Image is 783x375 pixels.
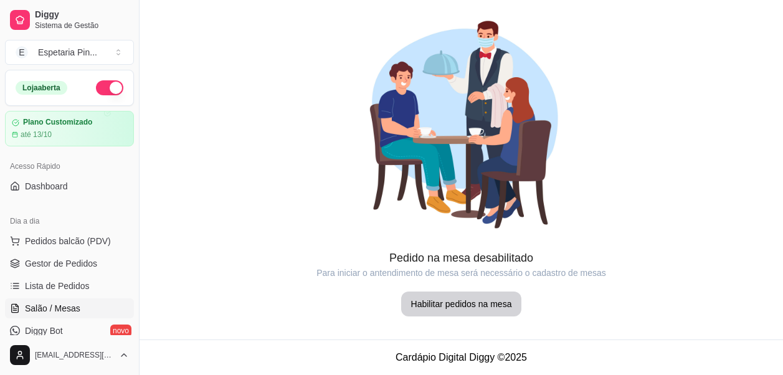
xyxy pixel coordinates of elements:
[5,176,134,196] a: Dashboard
[25,180,68,192] span: Dashboard
[35,350,114,360] span: [EMAIL_ADDRESS][DOMAIN_NAME]
[5,5,134,35] a: DiggySistema de Gestão
[140,249,783,267] article: Pedido na mesa desabilitado
[35,21,129,31] span: Sistema de Gestão
[25,325,63,337] span: Diggy Bot
[25,235,111,247] span: Pedidos balcão (PDV)
[5,211,134,231] div: Dia a dia
[5,254,134,273] a: Gestor de Pedidos
[38,46,97,59] div: Espetaria Pin ...
[5,298,134,318] a: Salão / Mesas
[5,111,134,146] a: Plano Customizadoaté 13/10
[16,46,28,59] span: E
[140,267,783,279] article: Para iniciar o antendimento de mesa será necessário o cadastro de mesas
[21,130,52,140] article: até 13/10
[5,40,134,65] button: Select a team
[5,156,134,176] div: Acesso Rápido
[5,276,134,296] a: Lista de Pedidos
[140,339,783,375] footer: Cardápio Digital Diggy © 2025
[5,231,134,251] button: Pedidos balcão (PDV)
[5,321,134,341] a: Diggy Botnovo
[23,118,92,127] article: Plano Customizado
[401,292,522,316] button: Habilitar pedidos na mesa
[16,81,67,95] div: Loja aberta
[35,9,129,21] span: Diggy
[5,340,134,370] button: [EMAIL_ADDRESS][DOMAIN_NAME]
[25,257,97,270] span: Gestor de Pedidos
[25,280,90,292] span: Lista de Pedidos
[25,302,80,315] span: Salão / Mesas
[96,80,123,95] button: Alterar Status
